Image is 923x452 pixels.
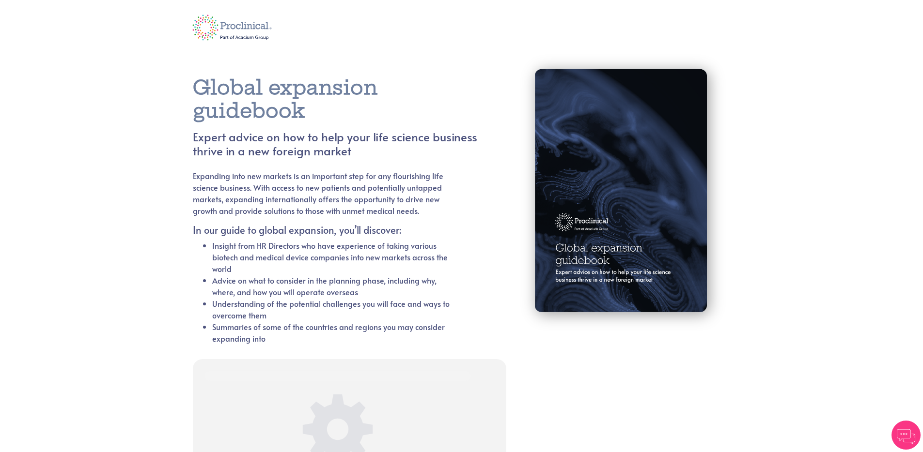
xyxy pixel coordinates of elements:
h4: Expert advice on how to help your life science business thrive in a new foreign market [193,130,477,158]
p: Expanding into new markets is an important step for any flourishing life science business. With a... [193,170,454,216]
h1: Global expansion guidebook [193,76,477,122]
img: Chatbot [892,421,921,450]
li: Advice on what to consider in the planning phase, including why, where, and how you will operate ... [212,274,454,298]
li: Summaries of some of the countries and regions you may consider expanding into [212,321,454,344]
h5: In our guide to global expansion, you’ll discover: [193,224,454,236]
li: Insight from HR Directors who have experience of taking various biotech and medical device compan... [212,240,454,274]
img: logo [186,8,279,47]
img: book cover [515,49,731,336]
li: Understanding of the potential challenges you will face and ways to overcome them [212,298,454,321]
